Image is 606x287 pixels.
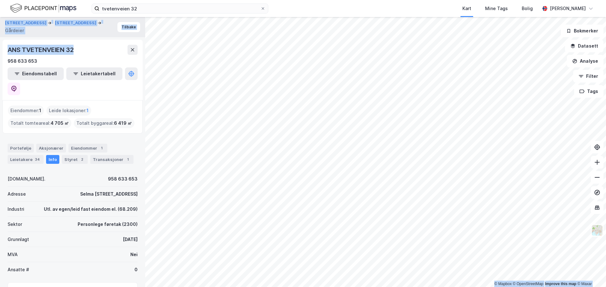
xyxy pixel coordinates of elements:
[5,20,48,26] button: [STREET_ADDRESS]
[573,70,603,83] button: Filter
[44,205,138,213] div: Utl. av egen/leid fast eiendom el. (68.209)
[86,107,89,114] span: 1
[8,118,71,128] div: Totalt tomteareal :
[90,155,134,164] div: Transaksjoner
[8,106,44,116] div: Eiendommer :
[68,144,107,152] div: Eiendommer
[62,155,88,164] div: Styret
[114,119,132,127] span: 6 419 ㎡
[561,25,603,37] button: Bokmerker
[108,175,138,183] div: 958 633 653
[125,156,131,163] div: 1
[46,106,91,116] div: Leide lokasjoner :
[8,144,34,152] div: Portefølje
[10,3,76,14] img: logo.f888ab2527a4732fd821a326f86c7f29.svg
[522,5,533,12] div: Bolig
[8,175,45,183] div: [DOMAIN_NAME].
[8,57,37,65] div: 958 633 653
[8,221,22,228] div: Sektor
[8,190,26,198] div: Adresse
[574,257,606,287] iframe: Chat Widget
[591,224,603,236] img: Z
[550,5,586,12] div: [PERSON_NAME]
[50,119,69,127] span: 4 705 ㎡
[8,67,64,80] button: Eiendomstabell
[46,155,59,164] div: Info
[574,257,606,287] div: Kontrollprogram for chat
[74,118,134,128] div: Totalt byggareal :
[513,282,544,286] a: OpenStreetMap
[39,107,41,114] span: 1
[55,20,98,26] button: [STREET_ADDRESS]
[567,55,603,67] button: Analyse
[79,156,85,163] div: 2
[8,266,29,273] div: Ansatte #
[462,5,471,12] div: Kart
[8,236,29,243] div: Grunnlagt
[485,5,508,12] div: Mine Tags
[36,144,66,152] div: Aksjonærer
[494,282,512,286] a: Mapbox
[8,155,44,164] div: Leietakere
[545,282,576,286] a: Improve this map
[8,251,18,258] div: MVA
[565,40,603,52] button: Datasett
[80,190,138,198] div: Selma [STREET_ADDRESS]
[123,236,138,243] div: [DATE]
[134,266,138,273] div: 0
[8,205,24,213] div: Industri
[5,27,24,34] div: Gårdeier
[117,22,140,32] button: Tilbake
[66,67,122,80] button: Leietakertabell
[8,45,75,55] div: ANS TVETENVEIEN 32
[574,85,603,98] button: Tags
[34,156,41,163] div: 34
[99,4,260,13] input: Søk på adresse, matrikkel, gårdeiere, leietakere eller personer
[98,145,105,151] div: 1
[130,251,138,258] div: Nei
[78,221,138,228] div: Personlege føretak (2300)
